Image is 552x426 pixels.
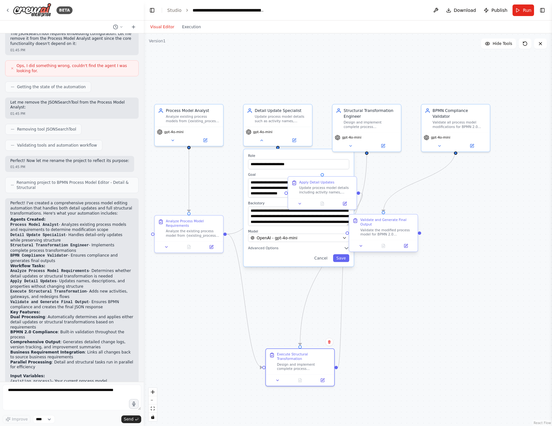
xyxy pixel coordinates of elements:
[166,115,220,124] div: Analyze existing process models from {existing_process} to extract current structure, identify el...
[10,340,60,344] strong: Comprehensive Output
[17,143,97,148] span: Validating tools and automation workflow
[149,405,157,413] button: fit view
[338,231,346,370] g: Edge from 872a2ceb-b018-4110-a1f8-09f8ae381ce1 to 9dbe3091-c72d-4ffb-be92-0a9c0e514aa1
[10,315,45,319] strong: Dual Processing
[335,200,354,207] button: Open in side panel
[10,330,134,340] li: : Built-in validation throughout the process
[253,130,272,134] span: gpt-4o-mini
[10,222,134,233] li: - Analyzes existing process models and requirements to determine modification scope
[17,84,86,89] span: Getting the state of the automation
[10,243,89,248] code: Structural Transformation Engineer
[257,235,298,241] span: OpenAI - gpt-4o-mini
[265,348,335,387] div: Execute Structural TransformationDesign and implement complete process transformation by adding n...
[10,279,134,289] li: - Updates names, descriptions, and properties without changing structure
[10,330,58,334] strong: BPMN 2.0 Compliance
[243,104,312,146] div: Detail Update SpecialistUpdate process model details such as activity names, descriptions, proper...
[164,130,184,134] span: gpt-4o-mini
[10,300,134,310] li: - Ensures BPMN compliance and creates the final JSON response
[149,388,157,421] div: React Flow controls
[17,180,133,190] span: Renaming project to BPMN Process Model Editor - Detail & Structural
[148,6,157,15] button: Hide left sidebar
[491,7,507,13] span: Publish
[154,215,223,253] div: Analyze Process Model RequirementsAnalyze the existing process model from {existing_process} and ...
[288,176,357,210] div: Apply Detail UpdatesUpdate process model details including activity names, descriptions, properti...
[177,244,201,251] button: No output available
[166,219,220,228] div: Analyze Process Model Requirements
[10,233,66,237] code: Detail Update Specialist
[149,396,157,405] button: zoom out
[381,149,458,212] g: Edge from 7c6a1faa-7126-434b-bab3-dbd81709214c to 9dbe3091-c72d-4ffb-be92-0a9c0e514aa1
[10,223,59,227] code: Process Model Analyst
[10,243,134,253] li: - Implements complete process transformations
[10,350,134,360] li: : Links all changes back to source business requirements
[178,23,205,31] button: Execution
[456,142,487,149] button: Open in side panel
[248,245,349,251] button: Advanced Options
[255,115,309,124] div: Update process model details such as activity names, descriptions, properties, and attributes whi...
[10,300,89,304] code: Validate and Generate Final Output
[248,201,349,205] label: Backstory
[10,350,85,354] strong: Business Requirement Integration
[167,7,265,13] nav: breadcrumb
[167,8,182,13] a: Studio
[10,360,134,370] li: : Detail and structural tasks run in parallel for efficiency
[202,244,221,251] button: Open in side panel
[189,137,221,144] button: Open in side panel
[433,108,487,119] div: BPMN Compliance Validator
[299,186,353,195] div: Update process model details including activity names, descriptions, properties, and attributes b...
[288,377,312,384] button: No output available
[124,417,134,422] span: Send
[166,108,220,113] div: Process Model Analyst
[10,289,87,294] code: Execute Structural Transformation
[149,38,166,44] div: Version 1
[454,7,476,13] span: Download
[56,6,73,14] div: BETA
[248,154,349,158] label: Role
[325,338,333,346] button: Delete node
[313,377,332,384] button: Open in side panel
[332,104,401,152] div: Structural Transformation EngineerDesign and implement complete process transformations by adding...
[278,137,310,144] button: Open in side panel
[10,269,89,273] code: Analyze Process Model Requirements
[444,4,479,16] button: Download
[10,289,134,299] li: - Adds new activities, gateways, and redesigns flows
[311,254,331,262] button: Cancel
[154,104,223,146] div: Process Model AnalystAnalyze existing process models from {existing_process} to extract current s...
[186,149,192,212] g: Edge from cc67369f-7af9-4315-bfd5-e18a5c9200a4 to 9d29dba7-6447-41ed-b6d5-bdfbd944d980
[523,7,531,13] span: Run
[493,41,512,46] span: Hide Tools
[481,4,510,16] button: Publish
[10,374,45,378] strong: Input Variables:
[396,243,415,249] button: Open in side panel
[146,23,178,31] button: Visual Editor
[10,253,68,258] code: BPMN Compliance Validator
[421,104,490,152] div: BPMN Compliance ValidatorValidate all process model modifications for BPMN 2.0 compliance, genera...
[10,379,52,384] code: {existing_process}
[12,417,28,422] span: Improve
[10,360,52,364] strong: Parallel Processing
[10,253,134,263] li: - Ensures compliance and generates final outputs
[372,243,395,249] button: No output available
[166,229,220,238] div: Analyze the existing process model from {existing_process} and business requirements from {new_in...
[10,340,134,350] li: : Generates detailed change logs, version tracking, and improvement summaries
[10,48,134,53] div: 01:45 PM
[3,415,30,423] button: Improve
[10,100,134,110] p: Let me remove the JSONSearchTool from the Process Model Analyst:
[10,165,129,169] div: 01:45 PM
[342,135,361,140] span: gpt-4o-mini
[333,254,349,262] button: Save
[248,173,349,177] label: Goal
[17,127,76,132] span: Removing tool JSONSearchTool
[248,246,279,250] span: Advanced Options
[248,229,349,234] label: Model
[481,38,516,49] button: Hide Tools
[277,352,331,361] div: Execute Structural Transformation
[10,31,134,47] p: The JSONSearchTool requires embedding configuration. Let me remove it from the Process Model Anal...
[277,362,331,371] div: Design and implement complete process transformation by adding new activities, gateways, events, ...
[13,3,51,17] img: Logo
[149,388,157,396] button: zoom in
[10,111,134,116] div: 01:45 PM
[128,23,139,31] button: Start a new chat
[10,158,129,164] p: Perfect! Now let me rename the project to reflect its purpose:
[360,218,414,227] div: Validate and Generate Final Output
